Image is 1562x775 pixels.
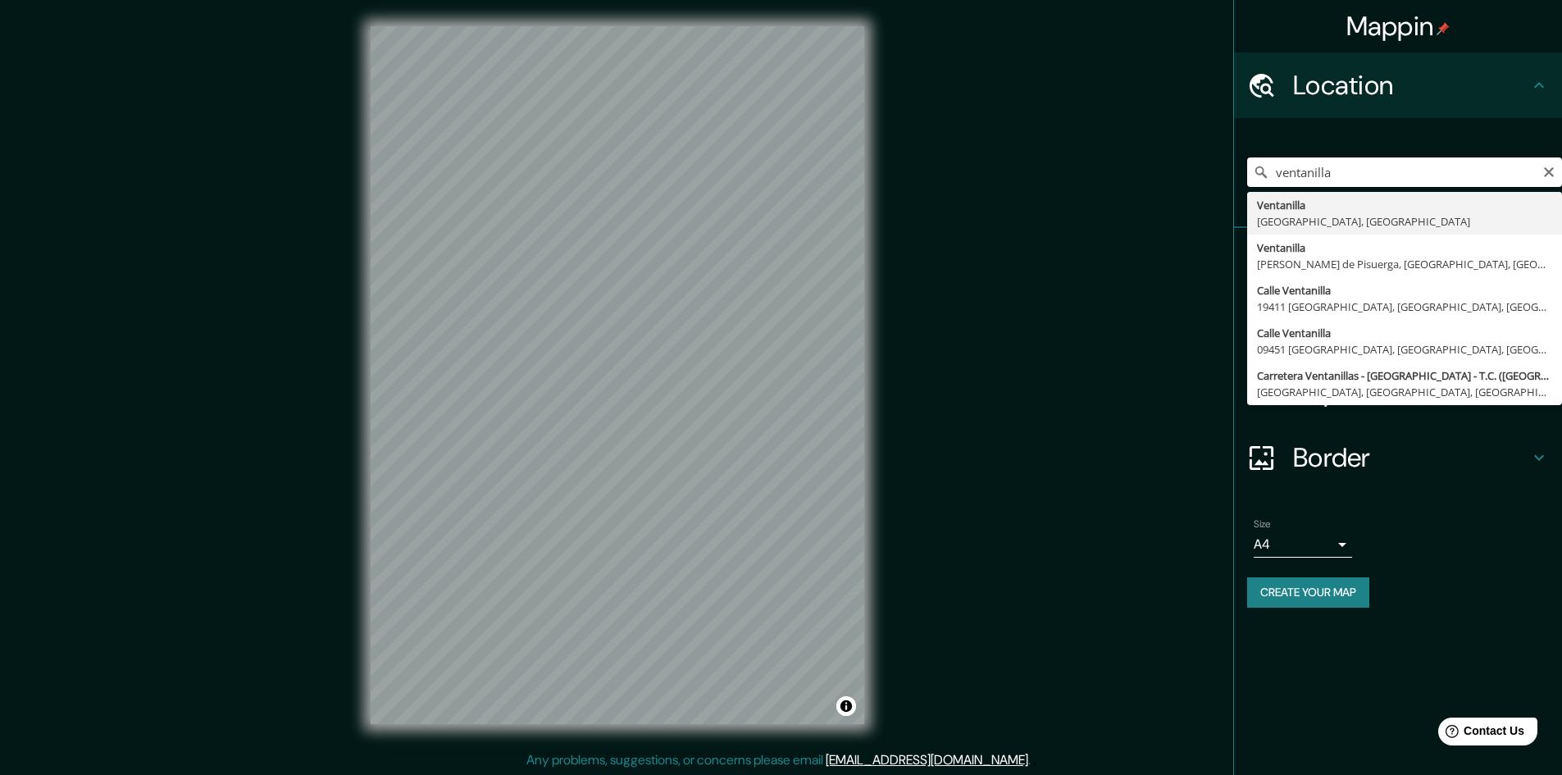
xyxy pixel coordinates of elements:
canvas: Map [371,26,864,724]
div: Location [1234,52,1562,118]
div: Calle Ventanilla [1257,282,1552,299]
div: Layout [1234,359,1562,425]
h4: Mappin [1346,10,1450,43]
div: Calle Ventanilla [1257,325,1552,341]
div: A4 [1254,531,1352,558]
button: Toggle attribution [836,696,856,716]
p: Any problems, suggestions, or concerns please email . [526,750,1031,770]
h4: Layout [1293,376,1529,408]
div: [PERSON_NAME] de Pisuerga, [GEOGRAPHIC_DATA], [GEOGRAPHIC_DATA] [1257,256,1552,272]
h4: Location [1293,69,1529,102]
div: Ventanilla [1257,197,1552,213]
div: . [1031,750,1033,770]
button: Clear [1542,163,1555,179]
h4: Border [1293,441,1529,474]
div: . [1033,750,1036,770]
a: [EMAIL_ADDRESS][DOMAIN_NAME] [826,751,1028,768]
div: Border [1234,425,1562,490]
div: Pins [1234,228,1562,294]
div: Ventanilla [1257,239,1552,256]
div: 09451 [GEOGRAPHIC_DATA], [GEOGRAPHIC_DATA], [GEOGRAPHIC_DATA] [1257,341,1552,358]
iframe: Help widget launcher [1416,711,1544,757]
button: Create your map [1247,577,1369,608]
div: 19411 [GEOGRAPHIC_DATA], [GEOGRAPHIC_DATA], [GEOGRAPHIC_DATA] [1257,299,1552,315]
label: Size [1254,517,1271,531]
div: Style [1234,294,1562,359]
input: Pick your city or area [1247,157,1562,187]
div: [GEOGRAPHIC_DATA], [GEOGRAPHIC_DATA], [GEOGRAPHIC_DATA] [1257,384,1552,400]
div: [GEOGRAPHIC_DATA], [GEOGRAPHIC_DATA] [1257,213,1552,230]
img: pin-icon.png [1437,22,1450,35]
div: Carretera Ventanillas - [GEOGRAPHIC_DATA] - T.C. ([GEOGRAPHIC_DATA]) [1257,367,1552,384]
